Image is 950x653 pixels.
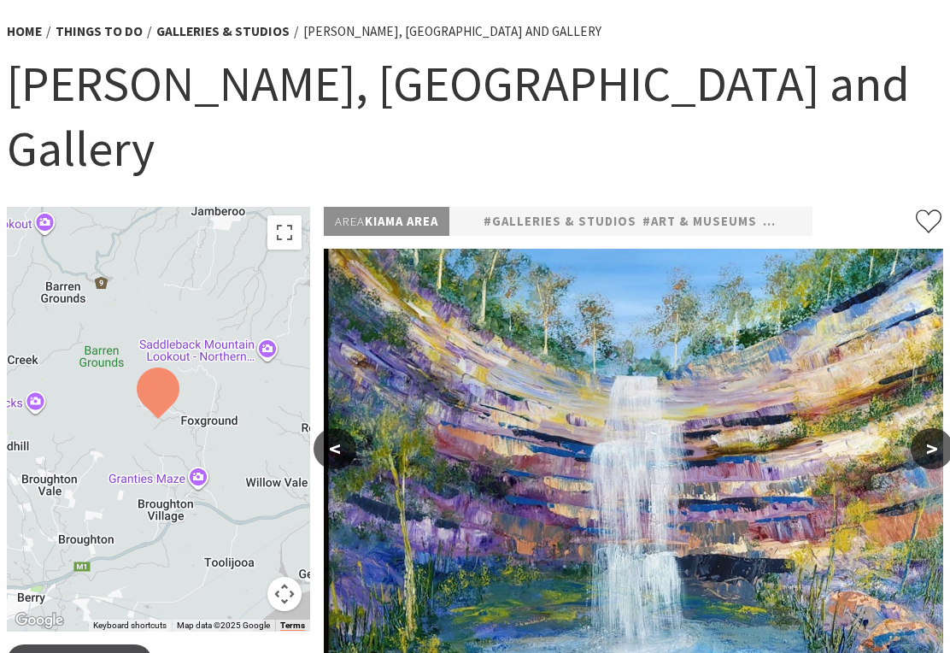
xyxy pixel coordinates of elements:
img: Google [11,609,67,632]
a: Things To Do [56,23,143,40]
button: Keyboard shortcuts [93,620,167,632]
button: < [314,428,356,469]
h1: [PERSON_NAME], [GEOGRAPHIC_DATA] and Gallery [7,51,943,181]
a: Click to see this area on Google Maps [11,609,67,632]
span: Map data ©2025 Google [177,621,270,630]
button: Toggle fullscreen view [267,215,302,250]
button: Map camera controls [267,577,302,611]
a: Home [7,23,42,40]
a: Galleries & Studios [156,23,290,40]
a: Terms (opens in new tab) [280,621,305,631]
a: #Art & Museums [642,211,757,232]
a: #Attractions [763,211,861,232]
p: Kiama Area [324,207,449,237]
span: Area [335,213,365,229]
li: [PERSON_NAME], [GEOGRAPHIC_DATA] and Gallery [303,21,601,43]
a: #Galleries & Studios [484,211,636,232]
